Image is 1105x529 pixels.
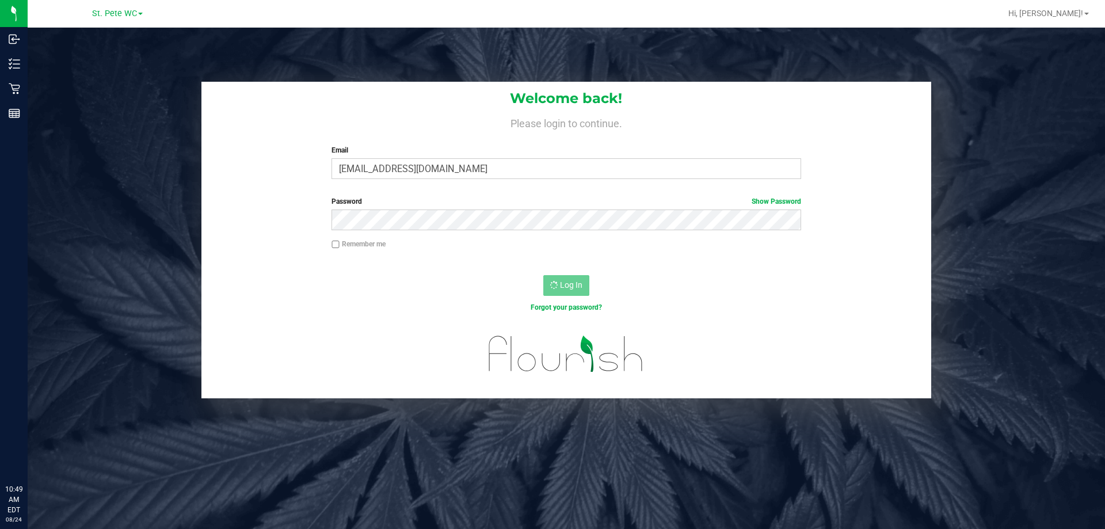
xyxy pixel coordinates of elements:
[1008,9,1083,18] span: Hi, [PERSON_NAME]!
[5,515,22,524] p: 08/24
[331,197,362,205] span: Password
[201,115,931,129] h4: Please login to continue.
[9,83,20,94] inline-svg: Retail
[475,325,657,383] img: flourish_logo.svg
[5,484,22,515] p: 10:49 AM EDT
[331,145,801,155] label: Email
[9,33,20,45] inline-svg: Inbound
[543,275,589,296] button: Log In
[92,9,137,18] span: St. Pete WC
[201,91,931,106] h1: Welcome back!
[752,197,801,205] a: Show Password
[560,280,582,290] span: Log In
[9,58,20,70] inline-svg: Inventory
[331,241,340,249] input: Remember me
[331,239,386,249] label: Remember me
[531,303,602,311] a: Forgot your password?
[9,108,20,119] inline-svg: Reports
